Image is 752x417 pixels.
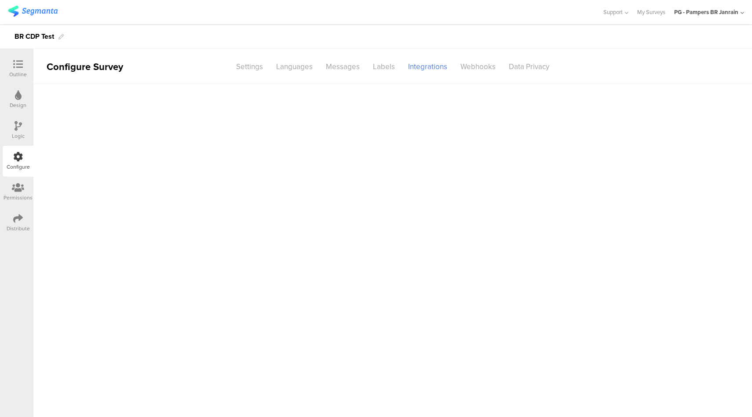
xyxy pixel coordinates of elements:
[33,59,135,74] div: Configure Survey
[7,225,30,232] div: Distribute
[454,59,502,74] div: Webhooks
[12,132,25,140] div: Logic
[8,6,58,17] img: segmanta logo
[674,8,738,16] div: PG - Pampers BR Janrain
[4,194,33,202] div: Permissions
[15,30,54,44] div: BR CDP Test
[319,59,366,74] div: Messages
[10,101,26,109] div: Design
[7,163,30,171] div: Configure
[603,8,623,16] span: Support
[402,59,454,74] div: Integrations
[230,59,270,74] div: Settings
[366,59,402,74] div: Labels
[502,59,556,74] div: Data Privacy
[270,59,319,74] div: Languages
[9,70,27,78] div: Outline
